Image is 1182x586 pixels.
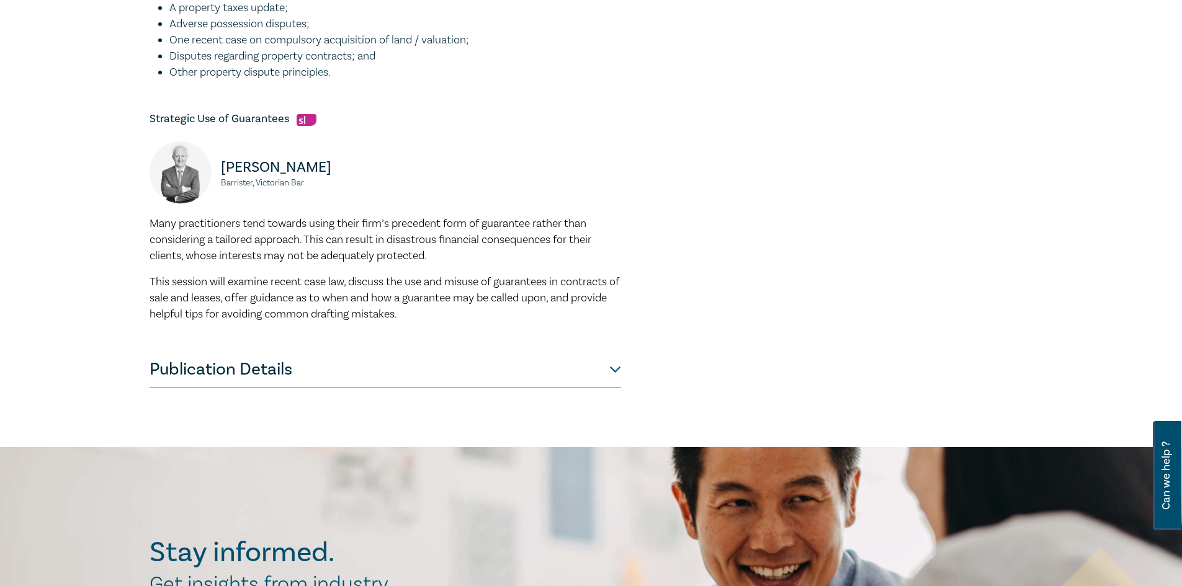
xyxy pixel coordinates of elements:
img: William Stark [150,141,212,203]
h2: Stay informed. [150,536,442,569]
li: Disputes regarding property contracts; and [169,48,621,64]
h5: Strategic Use of Guarantees [150,112,621,127]
img: Substantive Law [297,114,316,126]
span: This session will examine recent case law, discuss the use and misuse of guarantees in contracts ... [150,275,619,321]
small: Barrister, Victorian Bar [221,179,378,187]
span: Many practitioners tend towards using their firm’s precedent form of guarantee rather than consid... [150,216,591,263]
li: Adverse possession disputes; [169,16,621,32]
li: One recent case on compulsory acquisition of land / valuation; [169,32,621,48]
span: Can we help ? [1160,428,1172,523]
button: Publication Details [150,351,621,388]
p: [PERSON_NAME] [221,158,378,177]
li: Other property dispute principles. [169,64,621,81]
